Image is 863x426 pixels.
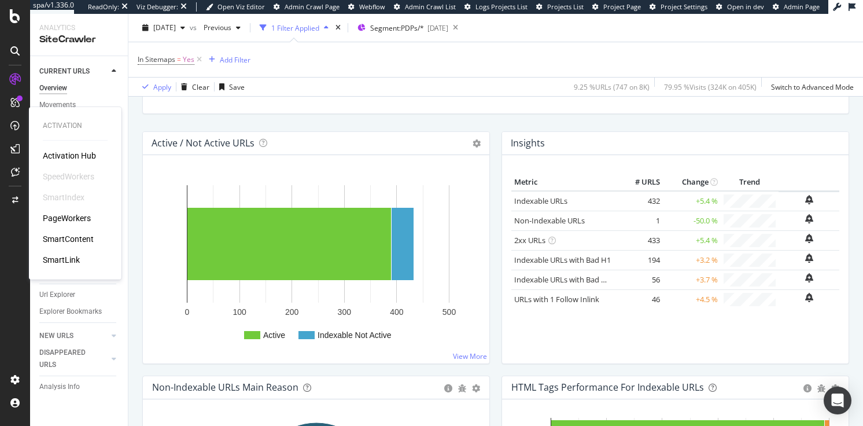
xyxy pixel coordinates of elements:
span: In Sitemaps [138,54,175,64]
div: bell-plus [805,195,813,204]
div: circle-info [444,384,452,392]
a: Explorer Bookmarks [39,306,120,318]
a: Admin Page [773,2,820,12]
span: Projects List [547,2,584,11]
div: Non-Indexable URLs Main Reason [152,381,298,393]
div: times [333,22,343,34]
div: 79.95 % Visits ( 324K on 405K ) [664,82,757,91]
a: Analysis Info [39,381,120,393]
a: SmartLink [43,254,80,266]
th: # URLS [617,174,663,191]
a: Indexable URLs with Bad Description [514,274,640,285]
td: 1 [617,211,663,230]
a: Open Viz Editor [206,2,265,12]
div: Overview [39,82,67,94]
a: CURRENT URLS [39,65,108,78]
a: URLs with 1 Follow Inlink [514,294,599,304]
text: Active [263,330,285,340]
td: +5.4 % [663,191,721,211]
span: Admin Page [784,2,820,11]
div: Movements [39,99,76,111]
div: DISAPPEARED URLS [39,347,98,371]
button: Apply [138,78,171,96]
text: 500 [442,307,456,317]
div: Switch to Advanced Mode [771,82,854,91]
td: 194 [617,250,663,270]
a: Admin Crawl Page [274,2,340,12]
td: +3.2 % [663,250,721,270]
button: 1 Filter Applied [255,19,333,37]
span: Admin Crawl Page [285,2,340,11]
a: Webflow [348,2,385,12]
span: Project Page [603,2,641,11]
div: HTML Tags Performance for Indexable URLs [511,381,704,393]
span: Webflow [359,2,385,11]
div: ReadOnly: [88,2,119,12]
button: Switch to Advanced Mode [766,78,854,96]
span: 2025 Aug. 10th [153,23,176,32]
a: Url Explorer [39,289,120,301]
text: Indexable Not Active [318,330,392,340]
td: 56 [617,270,663,289]
td: +3.7 % [663,270,721,289]
span: Yes [183,52,194,68]
span: Admin Crawl List [405,2,456,11]
div: NEW URLS [39,330,73,342]
div: Viz Debugger: [137,2,178,12]
div: Activation Hub [43,150,96,161]
div: circle-info [803,384,812,392]
th: Trend [721,174,779,191]
a: 2xx URLs [514,235,545,245]
h4: Insights [511,135,545,151]
div: 9.25 % URLs ( 747 on 8K ) [574,82,650,91]
span: Open Viz Editor [217,2,265,11]
td: 433 [617,230,663,250]
div: gear [472,384,480,392]
svg: A chart. [152,174,480,354]
td: 432 [617,191,663,211]
span: = [177,54,181,64]
div: bell-plus [805,254,813,263]
button: Previous [199,19,245,37]
a: Logs Projects List [464,2,528,12]
div: Explorer Bookmarks [39,306,102,318]
div: bug [817,384,825,392]
a: NEW URLS [39,330,108,342]
div: SiteCrawler [39,33,119,46]
button: Segment:PDPs/*[DATE] [353,19,448,37]
div: gear [831,384,839,392]
a: DISAPPEARED URLS [39,347,108,371]
h4: Active / Not Active URLs [152,135,255,151]
div: 1 Filter Applied [271,23,319,32]
a: Indexable URLs [514,196,567,206]
a: Non-Indexable URLs [514,215,585,226]
i: Options [473,139,481,148]
div: Apply [153,82,171,91]
a: View More [453,351,487,361]
button: Add Filter [204,53,250,67]
div: SmartIndex [43,192,84,203]
td: 46 [617,289,663,309]
td: +4.5 % [663,289,721,309]
td: +5.4 % [663,230,721,250]
div: bug [458,384,466,392]
a: Movements [39,99,120,111]
span: Logs Projects List [475,2,528,11]
a: Project Page [592,2,641,12]
div: Analytics [39,23,119,33]
div: SpeedWorkers [43,171,94,182]
div: Open Intercom Messenger [824,387,851,414]
text: 300 [338,307,352,317]
a: PageWorkers [43,212,91,224]
div: bell-plus [805,214,813,223]
span: Project Settings [661,2,707,11]
div: Activation [43,121,108,131]
text: 200 [285,307,299,317]
a: Projects List [536,2,584,12]
div: [DATE] [427,23,448,33]
div: CURRENT URLS [39,65,90,78]
div: Add Filter [220,54,250,64]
